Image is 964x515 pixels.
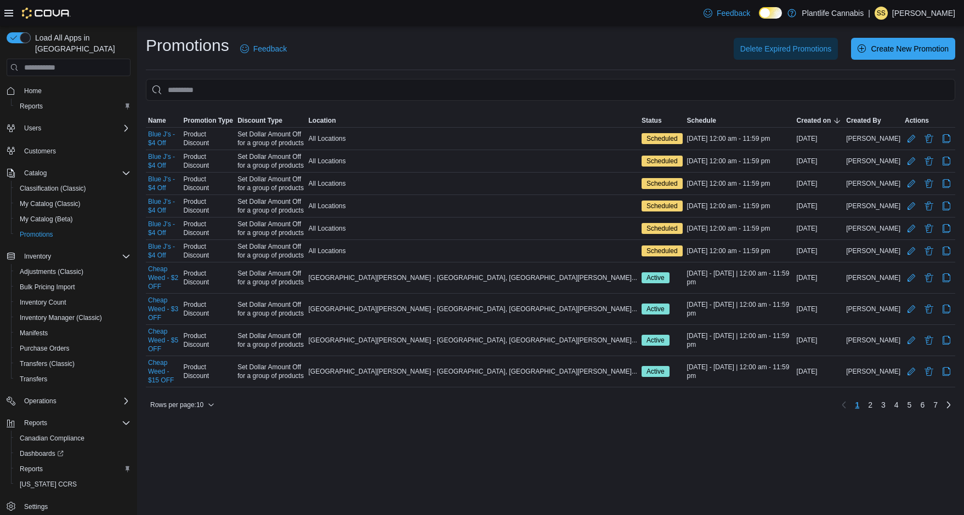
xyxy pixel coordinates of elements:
[699,2,755,24] a: Feedback
[11,196,135,211] button: My Catalog (Classic)
[922,271,935,284] button: Delete Promotion
[183,197,233,215] span: Product Discount
[309,224,346,233] span: All Locations
[15,213,131,226] span: My Catalog (Beta)
[2,393,135,409] button: Operations
[15,296,131,309] span: Inventory Count
[20,122,131,135] span: Users
[183,242,233,260] span: Product Discount
[868,7,870,20] p: |
[309,157,346,165] span: All Locations
[146,79,955,101] input: This is a search bar. As you type, the results lower in the page will automatically filter.
[647,179,678,188] span: Scheduled
[905,334,918,347] button: Edit Promotion
[940,244,953,257] button: Clone Promotion
[309,367,637,376] span: [GEOGRAPHIC_DATA][PERSON_NAME] - [GEOGRAPHIC_DATA], [GEOGRAPHIC_DATA][PERSON_NAME]...
[15,100,47,113] a: Reports
[687,300,792,318] span: [DATE] - [DATE] | 12:00 am - 11:59 pm
[15,342,74,355] a: Purchase Orders
[20,283,75,291] span: Bulk Pricing Import
[795,177,844,190] div: [DATE]
[309,305,637,313] span: [GEOGRAPHIC_DATA][PERSON_NAME] - [GEOGRAPHIC_DATA], [GEOGRAPHIC_DATA][PERSON_NAME]...
[642,156,683,167] span: Scheduled
[20,480,77,489] span: [US_STATE] CCRS
[235,298,306,320] div: Set Dollar Amount Off for a group of products
[2,249,135,264] button: Inventory
[795,334,844,347] div: [DATE]
[11,477,135,492] button: [US_STATE] CCRS
[11,181,135,196] button: Classification (Classic)
[846,224,900,233] span: [PERSON_NAME]
[11,211,135,227] button: My Catalog (Beta)
[15,373,131,386] span: Transfers
[647,304,665,314] span: Active
[11,356,135,371] button: Transfers (Classic)
[22,8,71,19] img: Cova
[905,271,918,284] button: Edit Promotion
[148,358,179,385] a: Cheap Weed - $15 OFF
[253,43,287,54] span: Feedback
[875,7,888,20] div: Sarah Swensrude
[235,360,306,382] div: Set Dollar Amount Off for a group of products
[647,246,678,256] span: Scheduled
[11,295,135,310] button: Inventory Count
[740,43,832,54] span: Delete Expired Promotions
[905,116,929,125] span: Actions
[15,281,80,294] a: Bulk Pricing Import
[647,367,665,376] span: Active
[868,399,872,410] span: 2
[15,265,88,278] a: Adjustments (Classic)
[846,336,900,345] span: [PERSON_NAME]
[647,156,678,166] span: Scheduled
[20,102,43,111] span: Reports
[11,325,135,341] button: Manifests
[642,201,683,211] span: Scheduled
[148,197,179,215] a: Blue J's - $4 Off
[940,222,953,235] button: Clone Promotion
[20,416,131,430] span: Reports
[940,302,953,316] button: Clone Promotion
[795,154,844,168] div: [DATE]
[687,363,792,380] span: [DATE] - [DATE] | 12:00 am - 11:59 pm
[894,399,899,410] span: 4
[148,327,179,353] a: Cheap Weed - $5 OFF
[309,336,637,345] span: [GEOGRAPHIC_DATA][PERSON_NAME] - [GEOGRAPHIC_DATA], [GEOGRAPHIC_DATA][PERSON_NAME]...
[20,394,131,408] span: Operations
[235,329,306,351] div: Set Dollar Amount Off for a group of products
[235,150,306,172] div: Set Dollar Amount Off for a group of products
[905,199,918,213] button: Edit Promotion
[237,116,282,125] span: Discount Type
[20,344,70,353] span: Purchase Orders
[20,184,86,193] span: Classification (Classic)
[15,327,131,340] span: Manifests
[795,114,844,127] button: Created on
[15,327,52,340] a: Manifests
[20,465,43,473] span: Reports
[922,244,935,257] button: Delete Promotion
[15,265,131,278] span: Adjustments (Classic)
[922,177,935,190] button: Delete Promotion
[148,220,179,237] a: Blue J's - $4 Off
[20,329,48,337] span: Manifests
[795,244,844,257] div: [DATE]
[892,7,955,20] p: [PERSON_NAME]
[642,178,683,189] span: Scheduled
[802,7,864,20] p: Plantlife Cannabis
[855,399,859,410] span: 1
[922,365,935,378] button: Delete Promotion
[647,273,665,283] span: Active
[24,252,51,261] span: Inventory
[15,197,85,210] a: My Catalog (Classic)
[922,132,935,145] button: Delete Promotion
[642,245,683,256] span: Scheduled
[236,38,291,60] a: Feedback
[20,84,131,98] span: Home
[24,87,42,95] span: Home
[183,300,233,318] span: Product Discount
[795,199,844,213] div: [DATE]
[309,134,346,143] span: All Locations
[24,169,47,178] span: Catalog
[850,396,942,414] ul: Pagination for table:
[2,121,135,136] button: Users
[148,175,179,192] a: Blue J's - $4 Off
